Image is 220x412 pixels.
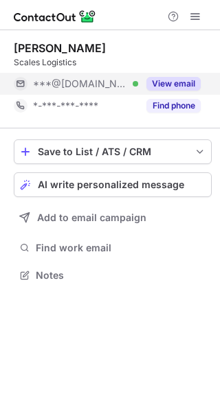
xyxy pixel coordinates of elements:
button: AI write personalized message [14,172,212,197]
span: Add to email campaign [37,212,146,223]
img: ContactOut v5.3.10 [14,8,96,25]
span: ***@[DOMAIN_NAME] [33,78,128,90]
button: Notes [14,266,212,285]
button: Reveal Button [146,99,201,113]
button: Add to email campaign [14,205,212,230]
button: Reveal Button [146,77,201,91]
div: Scales Logistics [14,56,212,69]
div: Save to List / ATS / CRM [38,146,188,157]
span: Find work email [36,242,206,254]
span: AI write personalized message [38,179,184,190]
button: Find work email [14,238,212,257]
span: Notes [36,269,206,282]
button: save-profile-one-click [14,139,212,164]
div: [PERSON_NAME] [14,41,106,55]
